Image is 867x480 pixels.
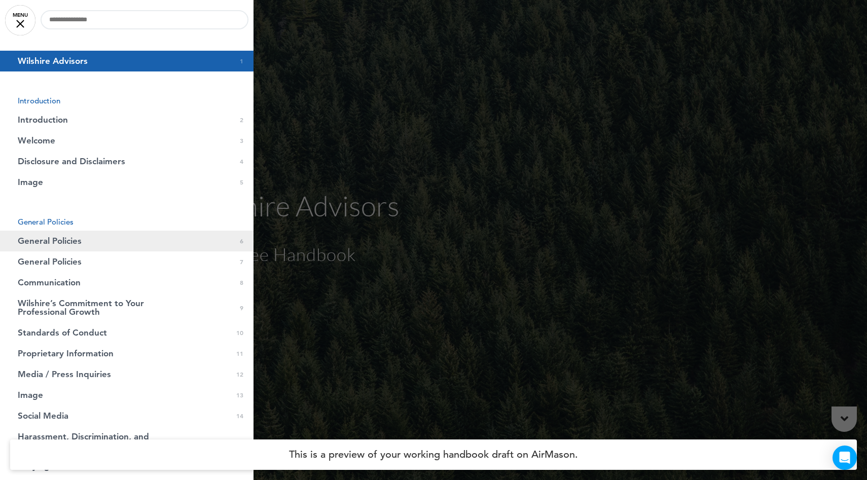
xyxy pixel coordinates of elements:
[833,446,857,470] div: Open Intercom Messenger
[10,439,857,470] h4: This is a preview of your working handbook draft on AirMason.
[18,57,88,65] span: Wilshire Advisors
[236,437,243,446] span: 15
[18,432,185,450] span: Harassment, Discrimination, and Retaliation
[236,370,243,379] span: 12
[18,178,43,187] span: Image
[236,328,243,337] span: 10
[236,349,243,358] span: 11
[18,237,82,245] span: General Policies
[240,116,243,124] span: 2
[18,257,82,266] span: General Policies
[18,391,43,399] span: Image
[18,136,55,145] span: Welcome
[18,462,50,470] span: Bullying
[240,178,243,187] span: 5
[240,57,243,65] span: 1
[236,412,243,420] span: 14
[18,299,185,316] span: Wilshire’s Commitment to Your Professional Growth
[240,257,243,266] span: 7
[240,304,243,312] span: 9
[240,136,243,145] span: 3
[18,157,125,166] span: Disclosure and Disclaimers
[18,412,68,420] span: Social Media
[240,157,243,166] span: 4
[18,349,114,358] span: Proprietary Information
[18,370,111,379] span: Media / Press Inquiries
[18,116,68,124] span: Introduction
[240,237,243,245] span: 6
[18,328,107,337] span: Standards of Conduct
[236,391,243,399] span: 13
[5,5,35,35] a: MENU
[240,278,243,287] span: 8
[18,278,81,287] span: Communication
